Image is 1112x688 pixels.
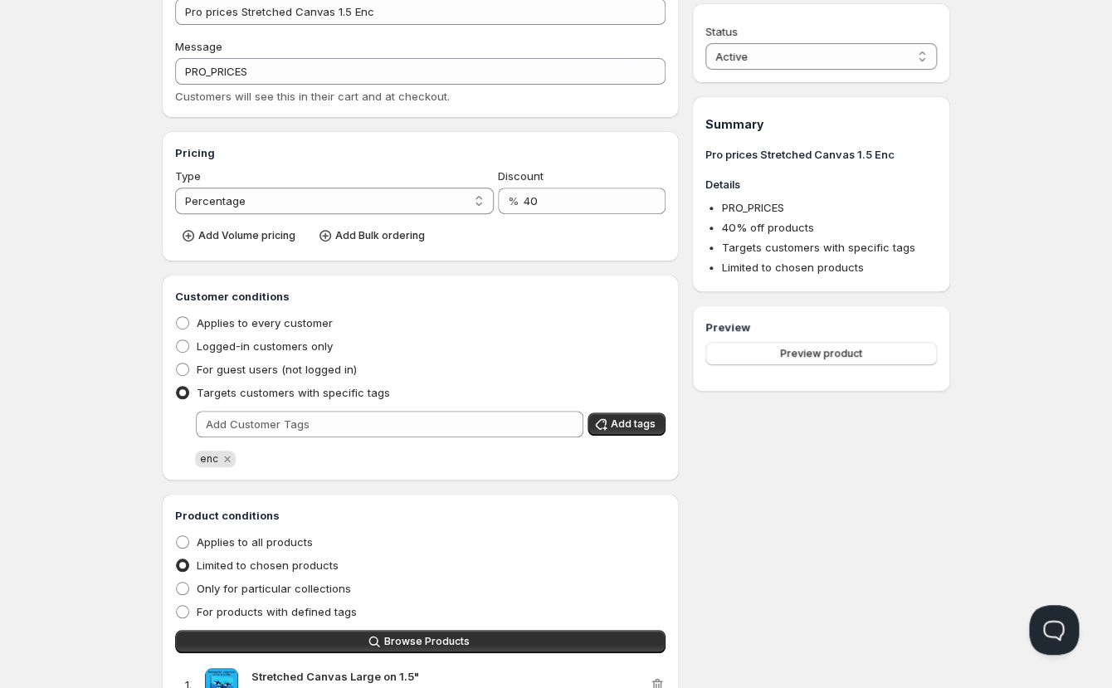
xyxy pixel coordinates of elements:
[197,605,357,618] span: For products with defined tags
[251,670,419,683] strong: Stretched Canvas Large on 1.5"
[196,411,583,437] input: Add Customer Tags
[175,169,201,183] span: Type
[611,417,656,431] span: Add tags
[722,201,784,214] span: PRO_PRICES
[384,635,470,648] span: Browse Products
[198,229,295,242] span: Add Volume pricing
[335,229,425,242] span: Add Bulk ordering
[197,535,313,549] span: Applies to all products
[498,169,544,183] span: Discount
[200,452,218,465] span: enc
[197,559,339,572] span: Limited to chosen products
[705,176,937,193] h3: Details
[197,363,357,376] span: For guest users (not logged in)
[508,194,519,207] span: %
[175,40,222,53] span: Message
[722,221,814,234] span: 40 % off products
[705,342,937,365] button: Preview product
[722,241,915,254] span: Targets customers with specific tags
[220,451,235,466] button: Remove enc
[312,224,435,247] button: Add Bulk ordering
[175,507,666,524] h3: Product conditions
[722,261,864,274] span: Limited to chosen products
[175,630,666,653] button: Browse Products
[705,116,937,133] h1: Summary
[197,316,333,329] span: Applies to every customer
[197,339,333,353] span: Logged-in customers only
[197,582,351,595] span: Only for particular collections
[705,25,738,38] span: Status
[175,288,666,305] h3: Customer conditions
[197,386,390,399] span: Targets customers with specific tags
[175,90,450,103] span: Customers will see this in their cart and at checkout.
[175,224,305,247] button: Add Volume pricing
[705,319,937,335] h3: Preview
[175,144,666,161] h3: Pricing
[780,347,862,360] span: Preview product
[705,146,937,163] h3: Pro prices Stretched Canvas 1.5 Enc
[1029,605,1079,655] iframe: Help Scout Beacon - Open
[588,412,666,436] button: Add tags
